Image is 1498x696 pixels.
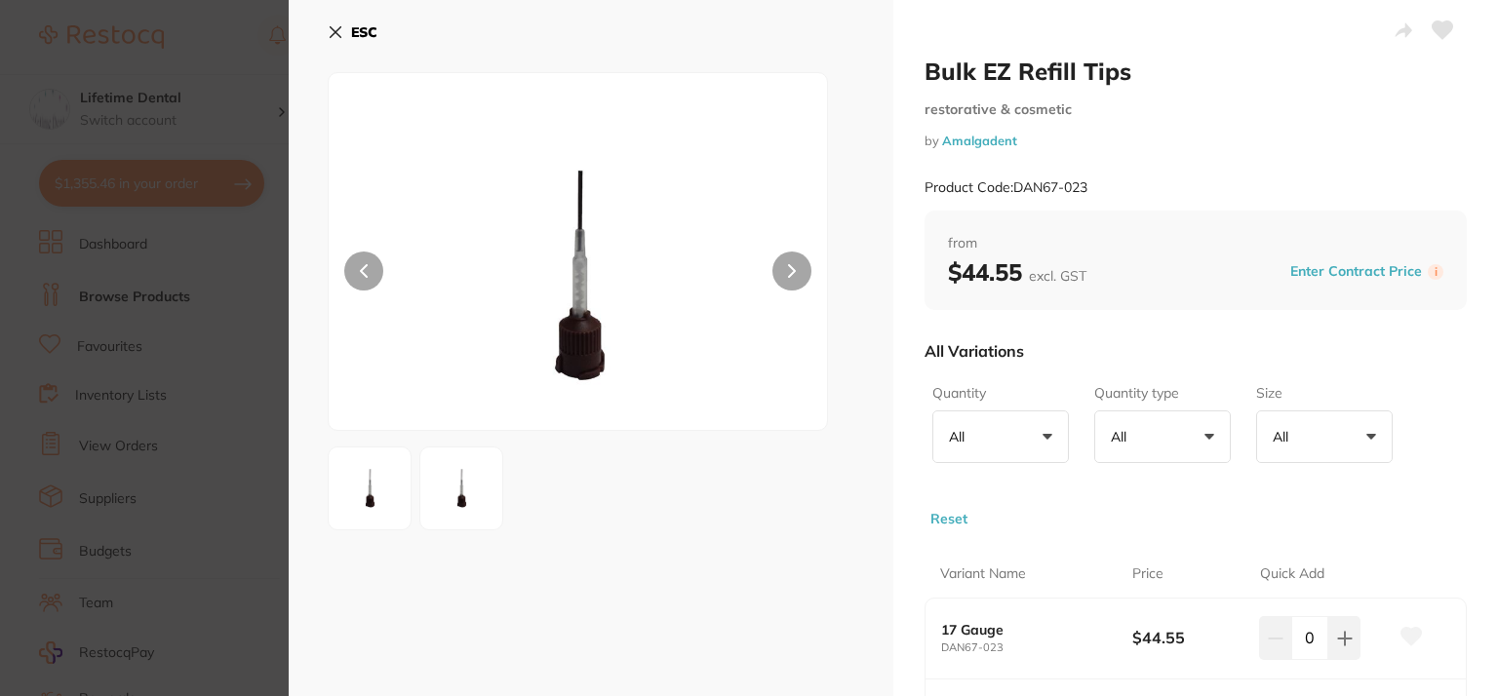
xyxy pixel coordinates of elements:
p: Variant Name [940,564,1026,584]
button: All [1094,410,1231,463]
p: All [1273,428,1296,445]
h2: Bulk EZ Refill Tips [925,57,1467,86]
label: Quantity type [1094,384,1225,404]
small: restorative & cosmetic [925,101,1467,118]
label: Size [1256,384,1387,404]
small: DAN67-023 [941,641,1132,654]
button: Enter Contract Price [1284,262,1428,281]
button: All [1256,410,1393,463]
b: 17 Gauge [941,622,1113,638]
label: i [1428,264,1443,280]
button: All [932,410,1069,463]
small: Product Code: DAN67-023 [925,179,1087,196]
span: excl. GST [1029,267,1086,285]
small: by [925,134,1467,148]
button: ESC [328,16,377,49]
p: All [949,428,972,445]
p: Quick Add [1260,564,1324,584]
b: $44.55 [948,257,1086,287]
img: NjcwMjQtanBn [426,453,496,523]
b: $44.55 [1132,627,1246,648]
span: from [948,234,1443,253]
p: All Variations [925,341,1024,361]
b: ESC [351,23,377,41]
p: Price [1132,564,1163,584]
button: Reset [925,510,973,527]
p: All [1111,428,1134,445]
img: NjcwMjMtanBn [428,122,728,430]
a: Amalgadent [942,133,1017,148]
img: NjcwMjMtanBn [335,453,405,523]
label: Quantity [932,384,1063,404]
